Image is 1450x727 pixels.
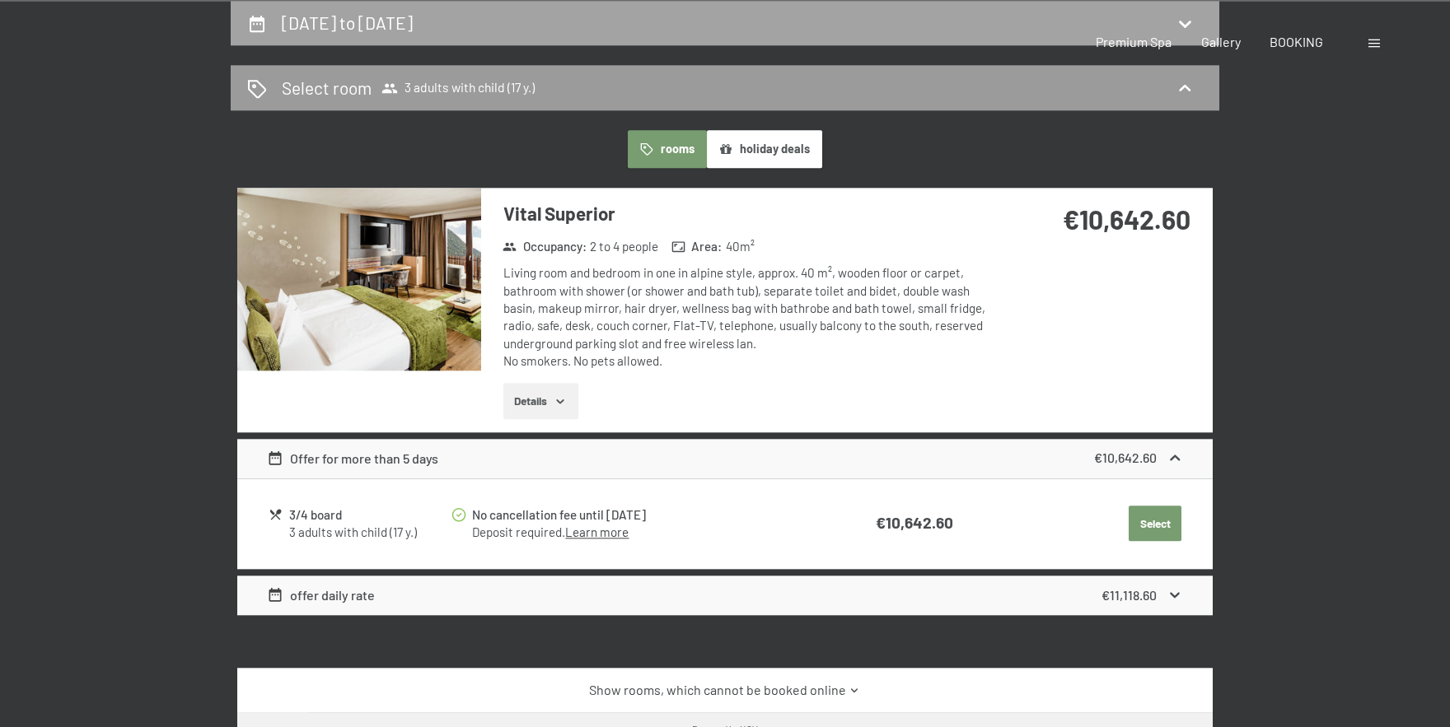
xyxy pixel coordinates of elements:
[503,238,587,255] strong: Occupancy :
[1129,506,1181,542] button: Select
[267,681,1184,699] a: Show rooms, which cannot be booked online
[1096,34,1172,49] a: Premium Spa
[628,130,706,168] button: rooms
[503,201,994,226] h3: Vital Superior
[1063,203,1190,235] strong: €10,642.60
[671,238,723,255] strong: Area :
[267,449,439,468] div: Offer for more than 5 days
[503,264,994,370] div: Living room and bedroom in one in alpine style, approx. 40 m², wooden floor or carpet, bathroom w...
[289,506,450,524] div: 3/4 board
[565,524,629,539] a: Learn more
[590,238,658,255] span: 2 to 4 people
[876,513,953,532] strong: €10,642.60
[726,238,755,255] span: 40 m²
[289,524,450,541] div: 3 adults with child (17 y.)
[1102,587,1157,603] strong: €11,118.60
[282,12,413,33] h2: [DATE] to [DATE]
[237,576,1213,615] div: offer daily rate€11,118.60
[237,439,1213,478] div: Offer for more than 5 days€10,642.60
[707,130,822,168] button: holiday deals
[282,76,372,100] h2: Select room
[472,506,815,524] div: No cancellation fee until [DATE]
[267,585,376,605] div: offer daily rate
[472,524,815,541] div: Deposit required.
[1094,450,1157,465] strong: €10,642.60
[237,188,481,370] img: mss_renderimg.php
[1201,34,1241,49] a: Gallery
[1270,34,1323,49] a: BOOKING
[503,383,578,419] button: Details
[381,80,535,96] span: 3 adults with child (17 y.)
